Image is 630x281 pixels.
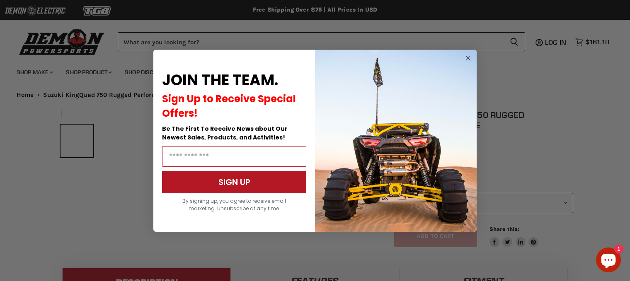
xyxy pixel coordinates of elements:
[162,70,278,91] span: JOIN THE TEAM.
[182,197,286,212] span: By signing up, you agree to receive email marketing. Unsubscribe at any time.
[162,171,306,193] button: SIGN UP
[315,50,477,232] img: a9095488-b6e7-41ba-879d-588abfab540b.jpeg
[162,125,288,142] span: Be The First To Receive News about Our Newest Sales, Products, and Activities!
[162,146,306,167] input: Email Address
[594,247,623,274] inbox-online-store-chat: Shopify online store chat
[162,92,296,120] span: Sign Up to Receive Special Offers!
[463,53,473,63] button: Close dialog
